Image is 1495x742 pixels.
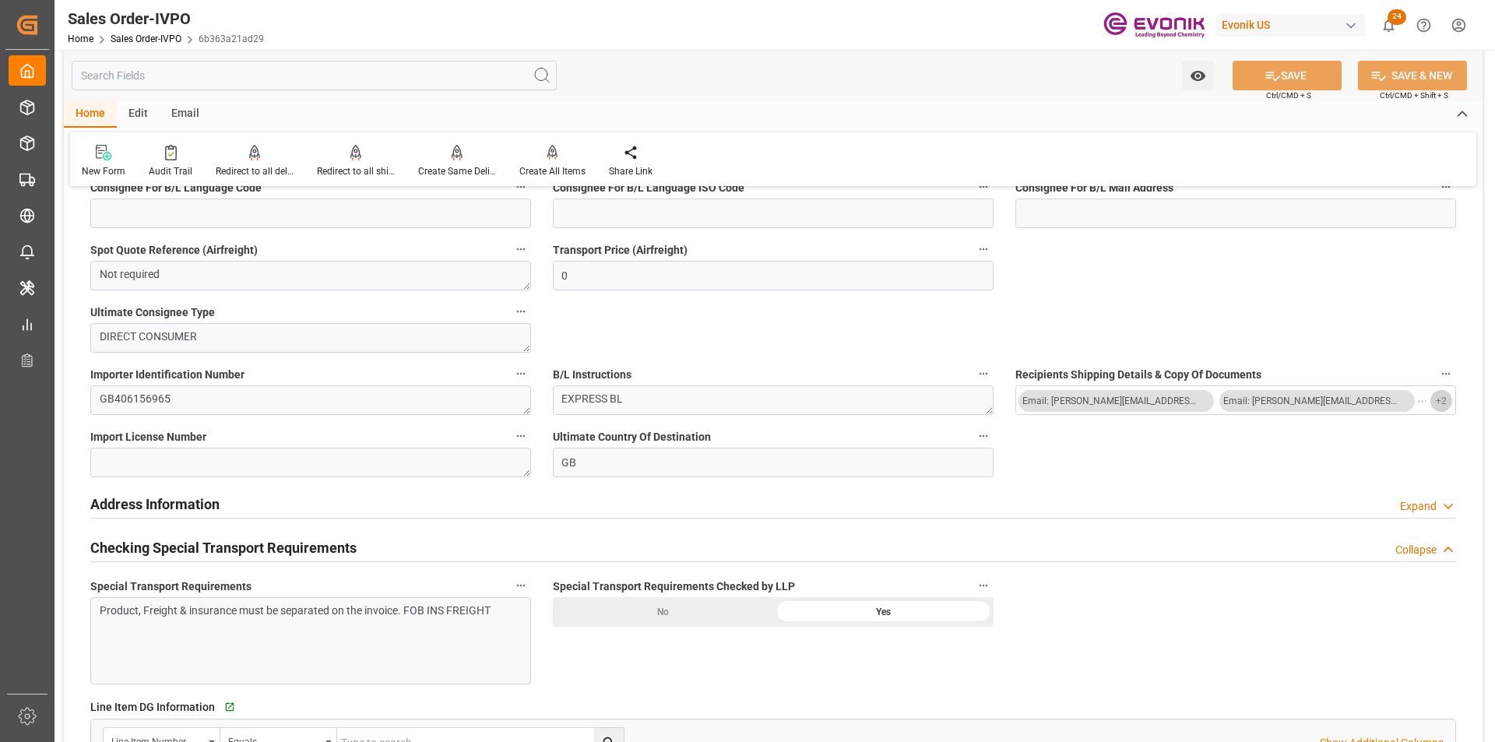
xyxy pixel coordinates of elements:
button: Ultimate Consignee Type [511,301,531,322]
button: Consignee For B/L Language ISO Code [973,177,994,197]
span: Consignee For B/L Language ISO Code [553,180,744,196]
button: open menu [1015,385,1456,415]
button: B/L Instructions [973,364,994,384]
button: Import License Number [511,426,531,446]
div: Edit [117,101,160,128]
div: Redirect to all shipments [317,164,395,178]
div: Expand [1400,498,1437,515]
button: Spot Quote Reference (Airfreight) [511,239,531,259]
span: 24 [1388,9,1406,25]
div: Email: [PERSON_NAME][EMAIL_ADDRESS][PERSON_NAME][DOMAIN_NAME] [1223,393,1398,409]
input: Search Fields [72,61,557,90]
div: Yes [773,597,994,627]
button: Ultimate Country Of Destination [973,426,994,446]
div: New Form [82,164,125,178]
div: No [553,597,773,627]
span: Consignee For B/L Language Code [90,180,262,196]
span: Special Transport Requirements Checked by LLP [553,578,795,595]
div: Email [160,101,211,128]
span: ... [1418,390,1427,412]
textarea: EXPRESS BL [553,385,994,415]
span: Ctrl/CMD + Shift + S [1380,90,1448,101]
span: Spot Quote Reference (Airfreight) [90,242,258,258]
button: SAVE & NEW [1358,61,1467,90]
a: Sales Order-IVPO [111,33,181,44]
button: Consignee For B/L Mail Address [1436,177,1456,197]
span: Ultimate Consignee Type [90,304,215,321]
button: Consignee For B/L Language Code [511,177,531,197]
span: Recipients Shipping Details & Copy Of Documents [1015,367,1261,383]
span: Ctrl/CMD + S [1266,90,1311,101]
span: + 2 [1436,389,1447,413]
h2: Checking Special Transport Requirements [90,537,357,558]
div: Product, Freight & insurance must be separated on the invoice. FOB INS FREIGHT [100,603,510,619]
span: B/L Instructions [553,367,631,383]
div: Redirect to all deliveries [216,164,294,178]
button: Email: [PERSON_NAME][EMAIL_ADDRESS][PERSON_NAME][DOMAIN_NAME] [1018,390,1214,412]
button: Importer Identification Number [511,364,531,384]
button: Email: [PERSON_NAME][EMAIL_ADDRESS][PERSON_NAME][DOMAIN_NAME] [1219,390,1415,412]
div: Create All Items [519,164,586,178]
button: Evonik US [1215,10,1371,40]
div: Collapse [1395,542,1437,558]
div: Create Same Delivery Date [418,164,496,178]
span: Line Item DG Information [90,699,215,716]
div: Email: [PERSON_NAME][EMAIL_ADDRESS][PERSON_NAME][DOMAIN_NAME] [1022,393,1198,409]
span: Transport Price (Airfreight) [553,242,688,258]
button: Special Transport Requirements Checked by LLP [973,575,994,596]
a: Home [68,33,93,44]
div: Sales Order-IVPO [68,7,264,30]
div: Audit Trail [149,164,192,178]
textarea: DIRECT CONSUMER [90,323,531,353]
textarea: GB406156965 [90,385,531,415]
button: show 24 new notifications [1371,8,1406,43]
button: menu-button [1016,386,1427,416]
button: Special Transport Requirements [511,575,531,596]
button: SAVE [1233,61,1342,90]
div: Home [64,101,117,128]
img: Evonik-brand-mark-Deep-Purple-RGB.jpeg_1700498283.jpeg [1103,12,1205,39]
h2: Address Information [90,494,220,515]
button: +2 [1430,390,1452,412]
textarea: Not required [90,261,531,290]
div: Share Link [609,164,653,178]
button: Help Center [1406,8,1441,43]
span: Consignee For B/L Mail Address [1015,180,1173,196]
div: Evonik US [1215,14,1365,37]
button: Recipients Shipping Details & Copy Of Documents [1436,364,1456,384]
span: Special Transport Requirements [90,578,252,595]
button: Transport Price (Airfreight) [973,239,994,259]
span: Ultimate Country Of Destination [553,429,711,445]
span: Import License Number [90,429,206,445]
span: Importer Identification Number [90,367,244,383]
button: open menu [1182,61,1214,90]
